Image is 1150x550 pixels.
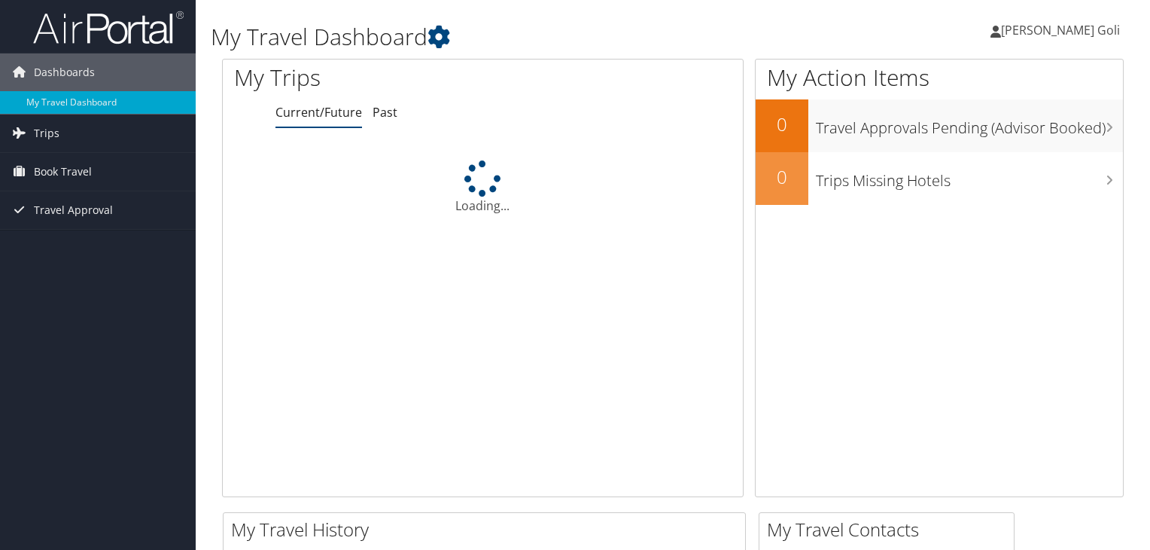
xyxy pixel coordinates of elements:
span: [PERSON_NAME] Goli [1001,22,1120,38]
a: 0Trips Missing Hotels [756,152,1123,205]
h1: My Trips [234,62,515,93]
span: Trips [34,115,59,152]
img: airportal-logo.png [33,10,184,45]
span: Travel Approval [34,191,113,229]
h1: My Travel Dashboard [211,21,827,53]
h3: Travel Approvals Pending (Advisor Booked) [816,110,1123,139]
h3: Trips Missing Hotels [816,163,1123,191]
a: [PERSON_NAME] Goli [990,8,1135,53]
a: 0Travel Approvals Pending (Advisor Booked) [756,99,1123,152]
h2: 0 [756,164,808,190]
a: Past [373,104,397,121]
h2: 0 [756,112,808,137]
a: Current/Future [275,104,362,121]
h1: My Action Items [756,62,1123,93]
div: Loading... [223,160,743,215]
h2: My Travel History [231,517,745,542]
span: Book Travel [34,153,92,191]
h2: My Travel Contacts [767,517,1014,542]
span: Dashboards [34,53,95,91]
